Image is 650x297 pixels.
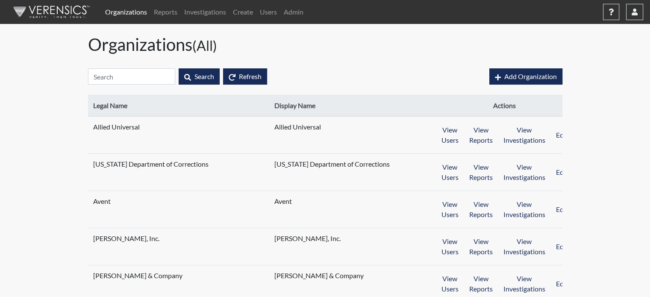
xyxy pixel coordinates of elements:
span: Allied Universal [274,122,381,132]
a: Organizations [102,3,150,21]
button: Edit [550,196,574,223]
span: [US_STATE] Department of Corrections [274,159,390,169]
th: Display Name [269,95,431,117]
a: Users [256,3,280,21]
span: Refresh [239,72,262,80]
button: View Users [436,122,464,148]
th: Actions [431,95,579,117]
a: Reports [150,3,181,21]
button: Refresh [223,68,267,85]
button: View Reports [464,271,498,297]
button: Search [179,68,220,85]
button: View Investigations [498,159,551,185]
button: View Reports [464,233,498,260]
span: [PERSON_NAME], Inc. [93,233,200,244]
span: Add Organization [504,72,557,80]
button: View Reports [464,196,498,223]
span: Allied Universal [93,122,200,132]
button: View Reports [464,122,498,148]
button: View Investigations [498,271,551,297]
button: View Users [436,271,464,297]
button: View Users [436,233,464,260]
a: Investigations [181,3,229,21]
span: [PERSON_NAME] & Company [274,271,381,281]
button: Edit [550,159,574,185]
span: Search [194,72,214,80]
span: Avent [274,196,381,206]
button: View Investigations [498,196,551,223]
button: View Users [436,159,464,185]
span: [US_STATE] Department of Corrections [93,159,209,169]
a: Create [229,3,256,21]
button: View Investigations [498,122,551,148]
th: Legal Name [88,95,269,117]
button: View Investigations [498,233,551,260]
button: Edit [550,271,574,297]
span: [PERSON_NAME], Inc. [274,233,381,244]
button: Edit [550,233,574,260]
a: Admin [280,3,307,21]
button: View Reports [464,159,498,185]
small: (All) [192,37,217,54]
h1: Organizations [88,34,562,55]
button: View Users [436,196,464,223]
span: Avent [93,196,200,206]
button: Add Organization [489,68,562,85]
input: Search [88,68,175,85]
span: [PERSON_NAME] & Company [93,271,200,281]
button: Edit [550,122,574,148]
